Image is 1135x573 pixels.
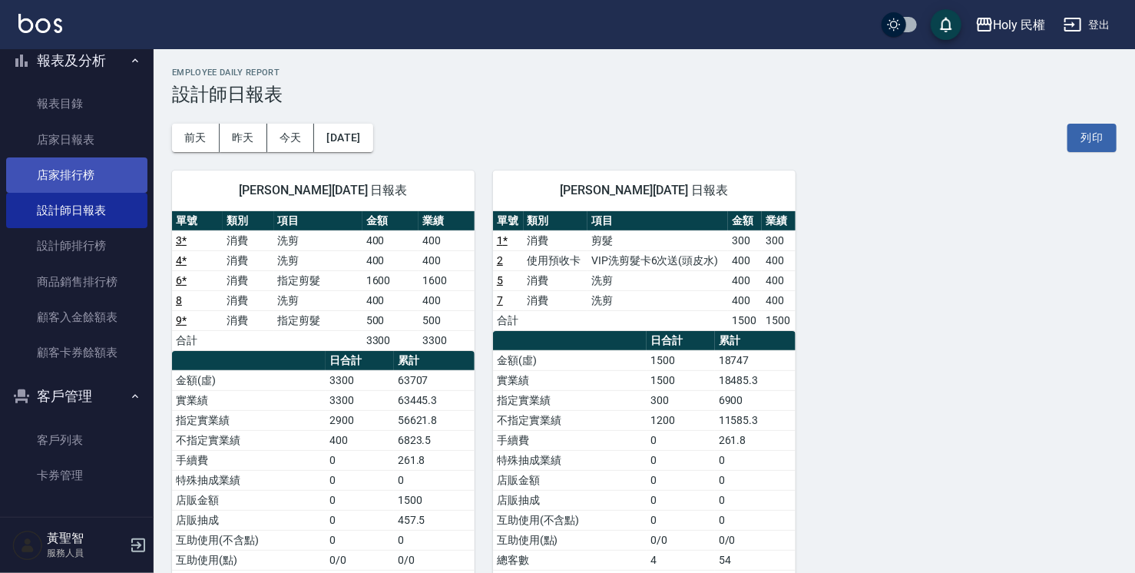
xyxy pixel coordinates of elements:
[394,370,475,390] td: 63707
[419,290,475,310] td: 400
[394,470,475,490] td: 0
[419,230,475,250] td: 400
[728,211,762,231] th: 金額
[6,228,147,263] a: 設計師排行榜
[6,86,147,121] a: 報表目錄
[394,510,475,530] td: 457.5
[326,410,393,430] td: 2900
[6,264,147,300] a: 商品銷售排行榜
[493,470,647,490] td: 店販金額
[931,9,961,40] button: save
[1067,124,1117,152] button: 列印
[172,450,326,470] td: 手續費
[715,430,796,450] td: 261.8
[172,124,220,152] button: 前天
[274,270,362,290] td: 指定剪髮
[647,370,714,390] td: 1500
[6,300,147,335] a: 顧客入金餘額表
[6,41,147,81] button: 報表及分析
[493,550,647,570] td: 總客數
[493,390,647,410] td: 指定實業績
[172,370,326,390] td: 金額(虛)
[715,490,796,510] td: 0
[524,290,587,310] td: 消費
[715,370,796,390] td: 18485.3
[587,250,728,270] td: VIP洗剪髮卡6次送(頭皮水)
[728,250,762,270] td: 400
[762,211,796,231] th: 業績
[172,490,326,510] td: 店販金額
[587,290,728,310] td: 洗剪
[493,410,647,430] td: 不指定實業績
[524,211,587,231] th: 類別
[223,230,273,250] td: 消費
[1057,11,1117,39] button: 登出
[587,230,728,250] td: 剪髮
[493,490,647,510] td: 店販抽成
[497,254,503,267] a: 2
[728,230,762,250] td: 300
[419,250,475,270] td: 400
[715,390,796,410] td: 6900
[172,550,326,570] td: 互助使用(點)
[6,422,147,458] a: 客戶列表
[394,450,475,470] td: 261.8
[326,490,393,510] td: 0
[715,470,796,490] td: 0
[762,290,796,310] td: 400
[647,390,714,410] td: 300
[326,370,393,390] td: 3300
[172,390,326,410] td: 實業績
[172,470,326,490] td: 特殊抽成業績
[362,330,419,350] td: 3300
[362,250,419,270] td: 400
[419,330,475,350] td: 3300
[647,350,714,370] td: 1500
[6,122,147,157] a: 店家日報表
[326,430,393,450] td: 400
[715,510,796,530] td: 0
[47,546,125,560] p: 服務人員
[326,530,393,550] td: 0
[190,183,456,198] span: [PERSON_NAME][DATE] 日報表
[172,68,1117,78] h2: Employee Daily Report
[6,157,147,193] a: 店家排行榜
[647,470,714,490] td: 0
[18,14,62,33] img: Logo
[647,430,714,450] td: 0
[493,510,647,530] td: 互助使用(不含點)
[394,490,475,510] td: 1500
[172,430,326,450] td: 不指定實業績
[493,430,647,450] td: 手續費
[362,270,419,290] td: 1600
[715,450,796,470] td: 0
[497,274,503,286] a: 5
[647,510,714,530] td: 0
[172,410,326,430] td: 指定實業績
[326,390,393,410] td: 3300
[326,510,393,530] td: 0
[419,310,475,330] td: 500
[715,410,796,430] td: 11585.3
[419,211,475,231] th: 業績
[172,84,1117,105] h3: 設計師日報表
[274,211,362,231] th: 項目
[223,270,273,290] td: 消費
[493,450,647,470] td: 特殊抽成業績
[172,211,223,231] th: 單號
[274,310,362,330] td: 指定剪髮
[493,350,647,370] td: 金額(虛)
[994,15,1046,35] div: Holy 民權
[419,270,475,290] td: 1600
[493,211,524,231] th: 單號
[362,310,419,330] td: 500
[6,458,147,493] a: 卡券管理
[394,410,475,430] td: 56621.8
[647,410,714,430] td: 1200
[728,310,762,330] td: 1500
[326,351,393,371] th: 日合計
[524,250,587,270] td: 使用預收卡
[493,211,796,331] table: a dense table
[6,335,147,370] a: 顧客卡券餘額表
[647,490,714,510] td: 0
